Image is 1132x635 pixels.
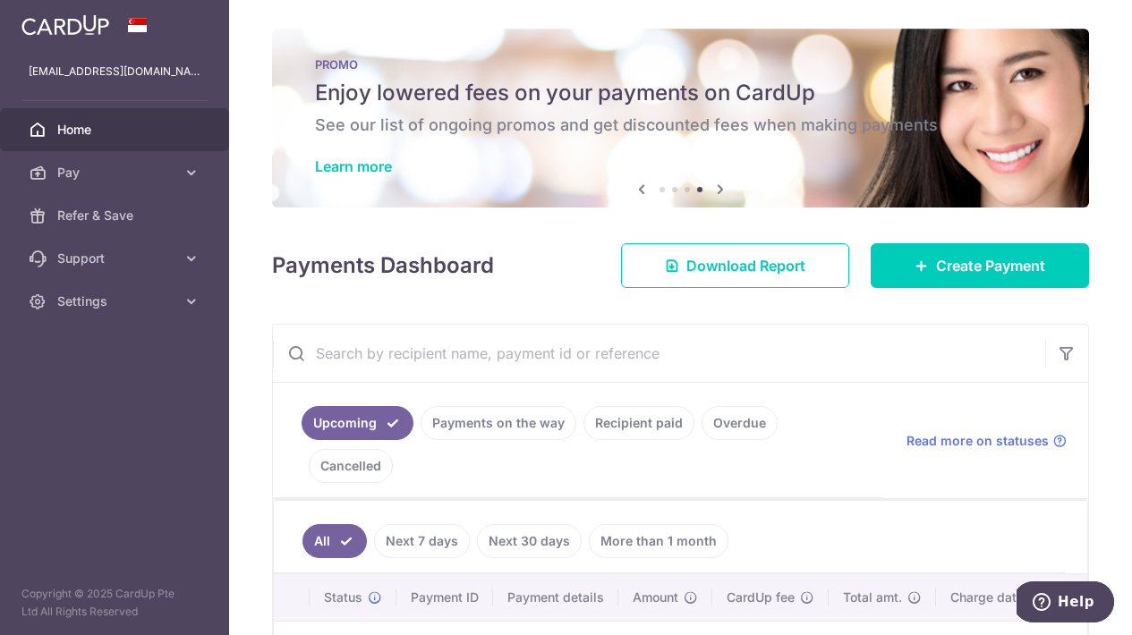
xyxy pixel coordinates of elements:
[493,574,618,621] th: Payment details
[686,255,805,276] span: Download Report
[272,29,1089,207] img: Latest Promos banner
[936,255,1045,276] span: Create Payment
[57,207,175,224] span: Refer & Save
[906,432,1067,450] a: Read more on statuses
[421,406,576,440] a: Payments on the way
[374,524,470,558] a: Next 7 days
[57,121,175,139] span: Home
[702,406,778,440] a: Overdue
[272,250,494,282] h4: Payments Dashboard
[315,157,392,175] a: Learn more
[57,250,175,267] span: Support
[315,57,1046,72] p: PROMO
[302,406,413,440] a: Upcoming
[871,243,1089,288] a: Create Payment
[396,574,493,621] th: Payment ID
[273,325,1045,382] input: Search by recipient name, payment id or reference
[950,588,1024,606] span: Charge date
[621,243,849,288] a: Download Report
[309,449,393,483] a: Cancelled
[477,524,582,558] a: Next 30 days
[315,79,1046,107] h5: Enjoy lowered fees on your payments on CardUp
[589,524,728,558] a: More than 1 month
[29,63,200,80] p: [EMAIL_ADDRESS][DOMAIN_NAME]
[727,588,795,606] span: CardUp fee
[57,164,175,182] span: Pay
[1017,581,1114,626] iframe: Opens a widget where you can find more information
[41,13,78,29] span: Help
[302,524,367,558] a: All
[315,114,1046,136] h6: See our list of ongoing promos and get discounted fees when making payments
[57,292,175,310] span: Settings
[324,588,362,606] span: Status
[633,588,678,606] span: Amount
[843,588,902,606] span: Total amt.
[583,406,694,440] a: Recipient paid
[906,432,1049,450] span: Read more on statuses
[21,14,109,36] img: CardUp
